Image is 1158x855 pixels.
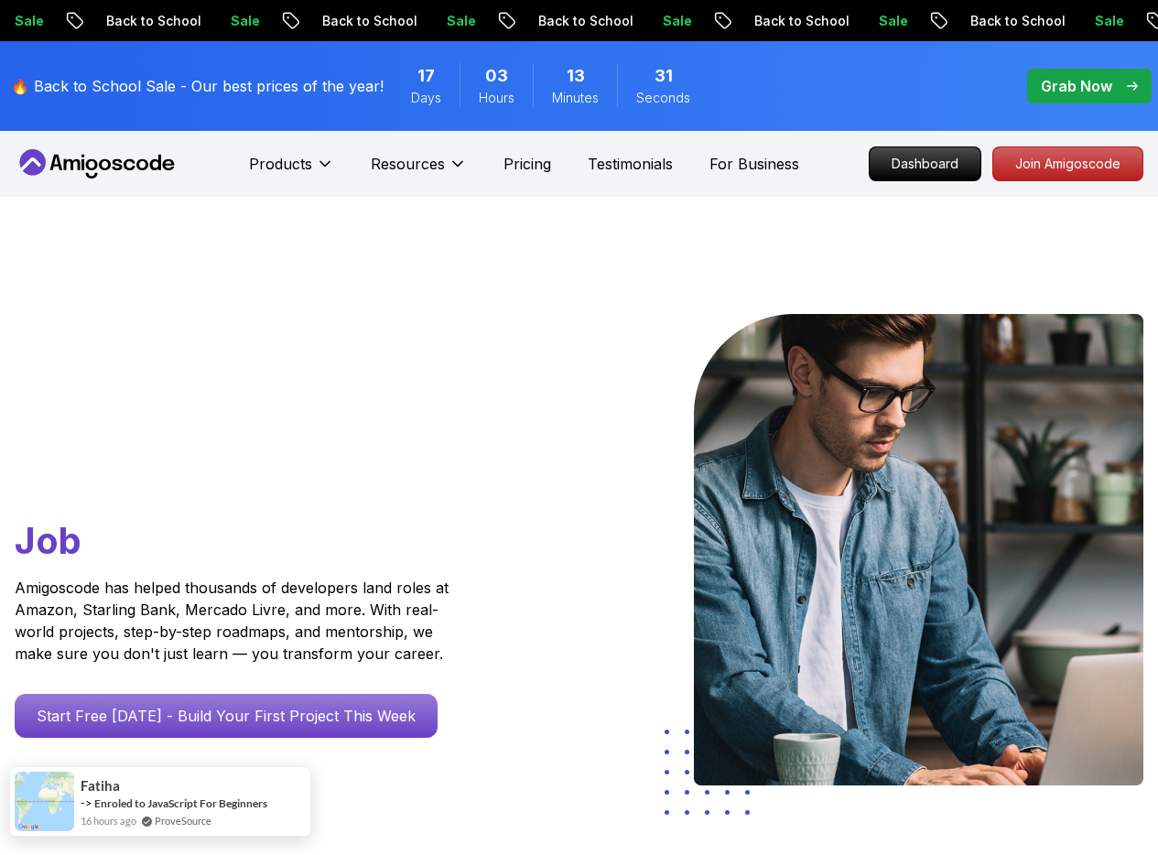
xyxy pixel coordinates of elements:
p: Back to School [953,12,1077,30]
p: Amigoscode has helped thousands of developers land roles at Amazon, Starling Bank, Mercado Livre,... [15,577,454,665]
a: Join Amigoscode [992,146,1143,181]
p: Sale [645,12,704,30]
p: Back to School [521,12,645,30]
p: Back to School [305,12,429,30]
p: Resources [371,153,445,175]
button: Resources [371,153,467,189]
p: Sale [429,12,488,30]
a: Enroled to JavaScript For Beginners [94,796,267,810]
p: Grab Now [1041,75,1112,97]
span: Days [411,89,441,107]
p: Products [249,153,312,175]
span: -> [81,795,92,810]
span: Minutes [552,89,599,107]
img: hero [694,314,1143,785]
span: Seconds [636,89,690,107]
span: 31 Seconds [655,63,673,89]
span: Hours [479,89,514,107]
p: Dashboard [870,147,980,180]
p: Sale [213,12,272,30]
span: 17 Days [417,63,435,89]
span: Fatiha [81,778,120,794]
p: Back to School [737,12,861,30]
button: Products [249,153,334,189]
img: provesource social proof notification image [15,772,74,831]
a: Pricing [503,153,551,175]
span: Job [15,518,81,563]
p: Join Amigoscode [993,147,1142,180]
a: Testimonials [588,153,673,175]
p: Back to School [89,12,213,30]
span: 13 Minutes [567,63,585,89]
a: ProveSource [155,813,211,828]
p: 🔥 Back to School Sale - Our best prices of the year! [11,75,384,97]
span: 3 Hours [485,63,508,89]
a: Start Free [DATE] - Build Your First Project This Week [15,694,438,738]
p: Sale [1077,12,1136,30]
a: Dashboard [869,146,981,181]
a: For Business [709,153,799,175]
h1: Go From Learning to Hired: Master Java, Spring Boot & Cloud Skills That Get You the [15,314,468,566]
p: Sale [861,12,920,30]
span: 16 hours ago [81,813,136,828]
